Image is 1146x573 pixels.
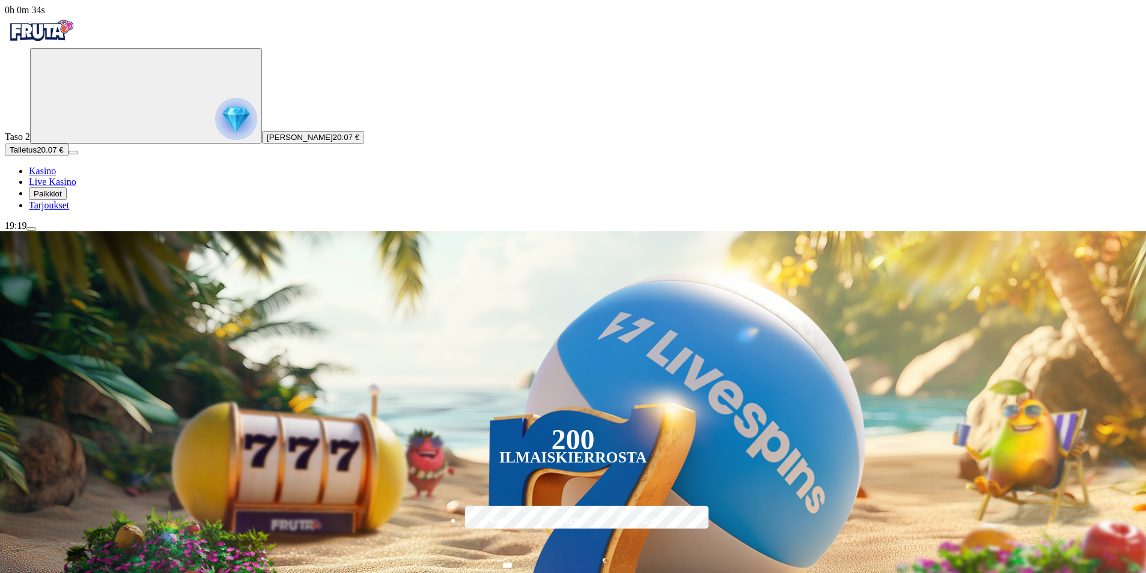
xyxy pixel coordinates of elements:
[262,131,364,144] button: [PERSON_NAME]20.07 €
[5,5,45,15] span: user session time
[499,450,647,465] div: Ilmaiskierrosta
[29,177,76,187] a: poker-chip iconLive Kasino
[5,37,77,47] a: Fruta
[29,200,69,210] span: Tarjoukset
[29,187,67,200] button: reward iconPalkkiot
[614,504,684,539] label: €250
[603,555,606,566] span: €
[462,504,532,539] label: €50
[215,98,257,140] img: reward progress
[333,133,359,142] span: 20.07 €
[26,227,36,231] button: menu
[5,144,69,156] button: Talletusplus icon20.07 €
[34,189,62,198] span: Palkkiot
[29,177,76,187] span: Live Kasino
[551,432,594,447] div: 200
[267,133,333,142] span: [PERSON_NAME]
[29,166,56,176] a: diamond iconKasino
[37,145,63,154] span: 20.07 €
[69,151,78,154] button: menu
[10,145,37,154] span: Talletus
[5,220,26,231] span: 19:19
[29,200,69,210] a: gift-inverted iconTarjoukset
[29,166,56,176] span: Kasino
[5,16,1141,211] nav: Primary
[30,48,262,144] button: reward progress
[538,504,608,539] label: €150
[5,132,30,142] span: Taso 2
[5,16,77,46] img: Fruta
